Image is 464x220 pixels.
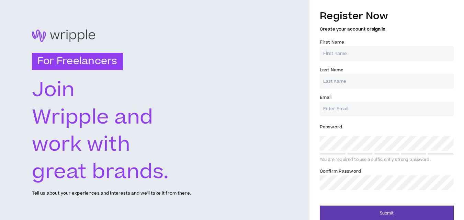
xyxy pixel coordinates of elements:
[32,130,131,159] text: work with
[320,124,342,130] span: Password
[320,157,454,163] div: You are required to use a sufficiently strong password.
[32,53,123,70] h3: For Freelancers
[320,27,454,32] h5: Create your account or
[32,190,191,197] p: Tell us about your experiences and interests and we'll take it from there.
[320,92,332,103] label: Email
[320,46,454,61] input: First name
[320,166,361,177] label: Confirm Password
[32,76,75,104] text: Join
[320,74,454,89] input: Last name
[320,9,454,23] h3: Register Now
[320,65,343,76] label: Last Name
[372,26,385,32] a: sign in
[320,102,454,116] input: Enter Email
[32,103,153,132] text: Wripple and
[320,37,344,48] label: First Name
[32,158,169,186] text: great brands.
